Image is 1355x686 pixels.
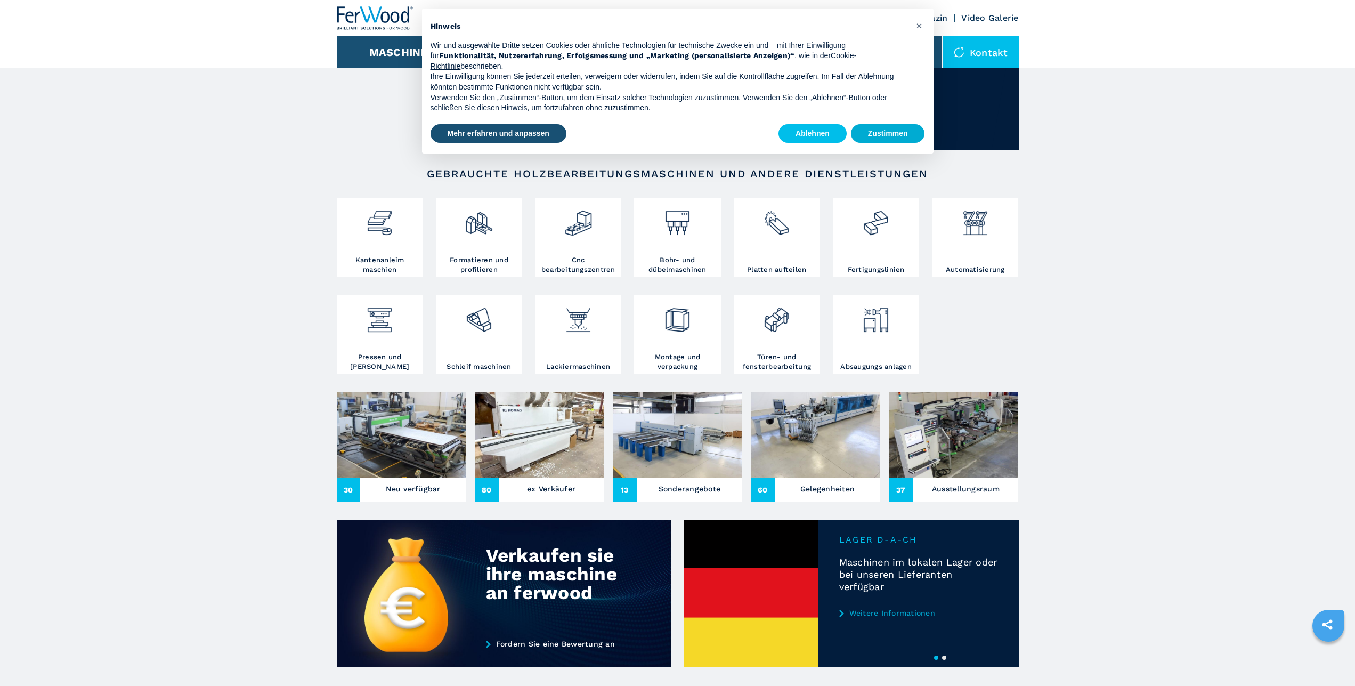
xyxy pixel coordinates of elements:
[889,392,1018,502] a: Ausstellungsraum37Ausstellungsraum
[932,481,1000,496] h3: Ausstellungsraum
[337,295,423,374] a: Pressen und [PERSON_NAME]
[833,198,919,277] a: Fertigungslinien
[386,481,440,496] h3: Neu verfügbar
[736,352,817,372] h3: Türen- und fensterbearbeitung
[339,255,420,275] h3: Kantenanleim maschien
[465,201,493,237] img: squadratrici_2.png
[954,47,964,58] img: Kontakt
[932,198,1018,277] a: Automatisierung
[337,6,413,30] img: Ferwood
[848,265,905,275] h3: Fertigungslinien
[943,36,1019,68] div: Kontakt
[747,265,806,275] h3: Platten aufteilen
[637,352,718,372] h3: Montage und verpackung
[436,198,522,277] a: Formatieren und profilieren
[486,546,625,602] div: Verkaufen sie ihre maschine an ferwood
[465,298,493,334] img: levigatrici_2.png
[366,298,394,334] img: pressa-strettoia.png
[942,656,946,660] button: 2
[475,478,499,502] span: 80
[535,295,621,374] a: Lackiermaschinen
[663,298,692,334] img: montaggio_imballaggio_2.png
[369,46,436,59] button: Maschinen
[634,295,720,374] a: Montage und verpackung
[851,124,925,143] button: Zustimmen
[911,17,928,34] button: Schließen Sie diesen Hinweis
[934,656,938,660] button: 1
[862,298,890,334] img: aspirazione_1.png
[439,255,520,275] h3: Formatieren und profilieren
[751,478,775,502] span: 60
[833,295,919,374] a: Absaugungs anlagen
[431,124,566,143] button: Mehr erfahren und anpassen
[663,201,692,237] img: foratrici_inseritrici_2.png
[564,298,593,334] img: verniciatura_1.png
[889,478,913,502] span: 37
[475,392,604,478] img: ex Verkäufer
[436,295,522,374] a: Schleif maschinen
[546,362,610,372] h3: Lackiermaschinen
[564,201,593,237] img: centro_di_lavoro_cnc_2.png
[634,198,720,277] a: Bohr- und dübelmaschinen
[431,41,908,72] p: Wir und ausgewählte Dritte setzen Cookies oder ähnliche Technologien für technische Zwecke ein un...
[839,609,997,617] a: Weitere Informationen
[337,520,671,667] img: Verkaufen sie ihre maschine an ferwood
[734,198,820,277] a: Platten aufteilen
[366,201,394,237] img: bordatrici_1.png
[535,198,621,277] a: Cnc bearbeitungszentren
[475,392,604,502] a: ex Verkäufer 80ex Verkäufer
[1310,638,1347,678] iframe: Chat
[431,21,908,32] h2: Hinweis
[439,51,795,60] strong: Funktionalität, Nutzererfahrung, Erfolgsmessung und „Marketing (personalisierte Anzeigen)“
[337,478,361,502] span: 30
[371,167,985,180] h2: Gebrauchte Holzbearbeitungsmaschinen und andere Dienstleistungen
[800,481,855,496] h3: Gelegenheiten
[961,201,989,237] img: automazione.png
[431,71,908,92] p: Ihre Einwilligung können Sie jederzeit erteilen, verweigern oder widerrufen, indem Sie auf die Ko...
[431,93,908,114] p: Verwenden Sie den „Zustimmen“-Button, um dem Einsatz solcher Technologien zuzustimmen. Verwenden ...
[762,298,791,334] img: lavorazione_porte_finestre_2.png
[613,478,637,502] span: 13
[613,392,742,502] a: Sonderangebote 13Sonderangebote
[527,481,575,496] h3: ex Verkäufer
[337,198,423,277] a: Kantenanleim maschien
[447,362,511,372] h3: Schleif maschinen
[734,295,820,374] a: Türen- und fensterbearbeitung
[486,640,633,648] a: Fordern Sie eine Bewertung an
[916,19,922,32] span: ×
[762,201,791,237] img: sezionatrici_2.png
[659,481,721,496] h3: Sonderangebote
[751,392,880,478] img: Gelegenheiten
[889,392,1018,478] img: Ausstellungsraum
[339,352,420,372] h3: Pressen und [PERSON_NAME]
[840,362,912,372] h3: Absaugungs anlagen
[961,13,1018,23] a: Video Galerie
[337,392,466,502] a: Neu verfügbar 30Neu verfügbar
[637,255,718,275] h3: Bohr- und dübelmaschinen
[1314,611,1341,638] a: sharethis
[431,51,857,70] a: Cookie-Richtlinie
[751,392,880,502] a: Gelegenheiten60Gelegenheiten
[337,392,466,478] img: Neu verfügbar
[538,255,619,275] h3: Cnc bearbeitungszentren
[684,520,818,667] img: Maschinen im lokalen Lager oder bei unseren Lieferanten verfügbar
[946,265,1005,275] h3: Automatisierung
[778,124,847,143] button: Ablehnen
[613,392,742,478] img: Sonderangebote
[862,201,890,237] img: linee_di_produzione_2.png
